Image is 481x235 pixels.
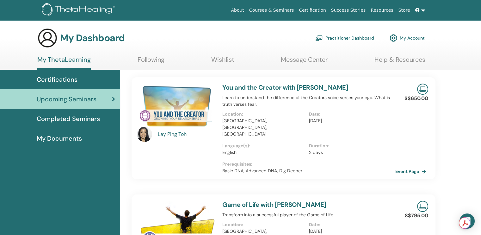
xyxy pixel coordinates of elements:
[309,118,392,124] p: [DATE]
[390,33,397,43] img: cog.svg
[137,84,215,129] img: You and the Creator
[222,212,395,218] p: Transform into a successful player of the Game of Life.
[395,167,429,176] a: Event Page
[374,56,425,68] a: Help & Resources
[281,56,328,68] a: Message Center
[417,84,428,95] img: Live Online Seminar
[37,28,58,48] img: generic-user-icon.jpg
[222,221,305,228] p: Location :
[315,35,323,41] img: chalkboard-teacher.svg
[396,4,413,16] a: Store
[222,111,305,118] p: Location :
[459,213,475,229] div: Open Intercom Messenger
[296,4,328,16] a: Certification
[138,56,164,68] a: Following
[222,118,305,137] p: [GEOGRAPHIC_DATA], [GEOGRAPHIC_DATA], [GEOGRAPHIC_DATA]
[222,143,305,149] p: Language(s) :
[42,3,117,17] img: logo.png
[222,168,395,174] p: Basic DNA, Advanced DNA, Dig Deeper
[158,130,216,138] a: Lay Ping Toh
[211,56,234,68] a: Wishlist
[309,228,392,235] p: [DATE]
[404,95,428,102] p: S$650.00
[137,127,152,142] img: default.jpg
[247,4,297,16] a: Courses & Seminars
[309,149,392,156] p: 2 days
[37,94,96,104] span: Upcoming Seminars
[222,83,348,92] a: You and the Creator with [PERSON_NAME]
[390,31,425,45] a: My Account
[315,31,374,45] a: Practitioner Dashboard
[222,200,326,209] a: Game of Life with [PERSON_NAME]
[309,221,392,228] p: Date :
[228,4,246,16] a: About
[222,149,305,156] p: English
[222,161,395,168] p: Prerequisites :
[37,75,77,84] span: Certifications
[309,143,392,149] p: Duration :
[60,32,125,44] h3: My Dashboard
[37,114,100,124] span: Completed Seminars
[37,134,82,143] span: My Documents
[405,212,428,219] p: S$795.00
[417,201,428,212] img: Live Online Seminar
[222,94,395,108] p: Learn to understand the difference of the Creators voice verses your ego. What is truth verses fear.
[37,56,91,70] a: My ThetaLearning
[329,4,368,16] a: Success Stories
[368,4,396,16] a: Resources
[309,111,392,118] p: Date :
